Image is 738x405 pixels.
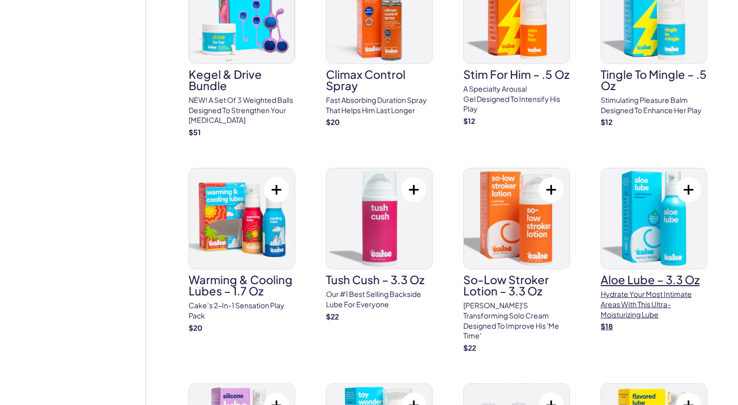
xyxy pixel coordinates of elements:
h3: Warming & Cooling Lubes – 1.7 oz [189,274,295,296]
strong: $ 12 [463,116,475,125]
p: [PERSON_NAME]'s transforming solo cream designed to improve his 'me time' [463,301,570,340]
strong: $ 12 [601,117,612,126]
h3: Stim For Him – .5 oz [463,69,570,80]
p: Stimulating pleasure balm designed to enhance her play [601,95,707,115]
a: So-Low Stroker Lotion – 3.3 ozSo-Low Stroker Lotion – 3.3 oz[PERSON_NAME]'s transforming solo cre... [463,168,570,353]
h3: Aloe Lube – 3.3 oz [601,274,707,285]
a: Tush Cush – 3.3 ozTush Cush – 3.3 ozOur #1 best selling backside lube for everyone$22 [326,168,433,322]
strong: $ 22 [463,343,476,352]
p: NEW! A set of 3 weighted balls designed to strengthen your [MEDICAL_DATA] [189,95,295,125]
img: Tush Cush – 3.3 oz [326,168,432,269]
strong: $ 20 [189,323,202,332]
p: Our #1 best selling backside lube for everyone [326,289,433,309]
img: So-Low Stroker Lotion – 3.3 oz [464,168,569,269]
a: Aloe Lube – 3.3 ozAloe Lube – 3.3 ozHydrate your most intimate areas with this ultra-moisturizing... [601,168,707,331]
strong: $ 51 [189,127,201,137]
p: Cake’s 2-in-1 sensation play pack [189,301,295,321]
p: A specialty arousal gel designed to intensify his play [463,84,570,114]
strong: $ 22 [326,312,339,321]
strong: $ 18 [601,322,613,331]
h3: Tingle To Mingle – .5 oz [601,69,707,91]
a: Warming & Cooling Lubes – 1.7 ozWarming & Cooling Lubes – 1.7 ozCake’s 2-in-1 sensation play pack$20 [189,168,295,333]
strong: $ 20 [326,117,340,126]
img: Warming & Cooling Lubes – 1.7 oz [189,168,295,269]
p: Fast absorbing duration spray that helps him last longer [326,95,433,115]
img: Aloe Lube – 3.3 oz [601,168,707,269]
h3: Climax Control Spray [326,69,433,91]
h3: Tush Cush – 3.3 oz [326,274,433,285]
p: Hydrate your most intimate areas with this ultra-moisturizing lube [601,289,707,319]
h3: So-Low Stroker Lotion – 3.3 oz [463,274,570,296]
h3: Kegel & Drive Bundle [189,69,295,91]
